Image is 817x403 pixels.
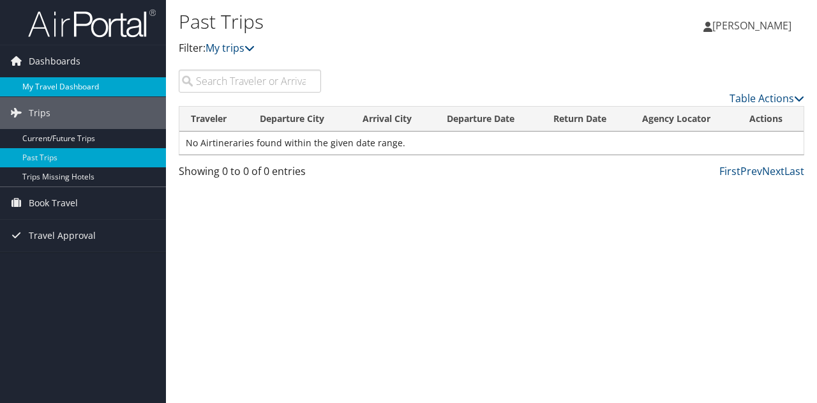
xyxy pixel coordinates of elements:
span: Dashboards [29,45,80,77]
th: Agency Locator: activate to sort column ascending [631,107,738,132]
td: No Airtineraries found within the given date range. [179,132,804,155]
a: [PERSON_NAME] [703,6,804,45]
th: Departure City: activate to sort column ascending [248,107,351,132]
th: Departure Date: activate to sort column ascending [435,107,542,132]
span: [PERSON_NAME] [712,19,791,33]
a: Table Actions [730,91,804,105]
span: Book Travel [29,187,78,219]
th: Traveler: activate to sort column ascending [179,107,248,132]
span: Travel Approval [29,220,96,252]
a: Next [762,164,784,178]
a: First [719,164,740,178]
div: Showing 0 to 0 of 0 entries [179,163,321,185]
th: Arrival City: activate to sort column ascending [351,107,436,132]
a: Prev [740,164,762,178]
span: Trips [29,97,50,129]
a: Last [784,164,804,178]
input: Search Traveler or Arrival City [179,70,321,93]
th: Return Date: activate to sort column ascending [542,107,631,132]
a: My trips [206,41,255,55]
th: Actions [738,107,804,132]
img: airportal-logo.png [28,8,156,38]
p: Filter: [179,40,596,57]
h1: Past Trips [179,8,596,35]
